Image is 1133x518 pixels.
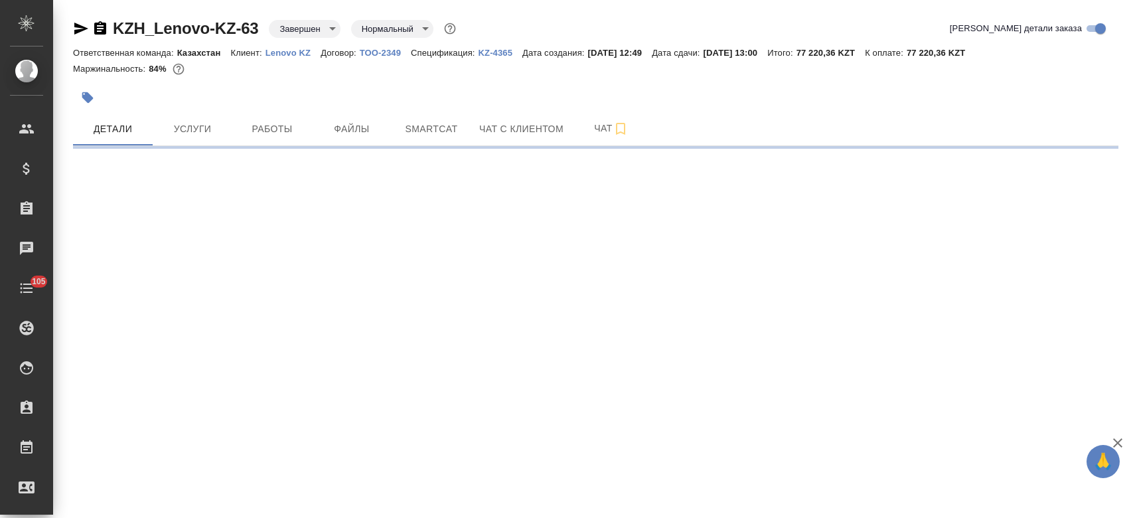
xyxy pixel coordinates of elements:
[360,48,411,58] p: ТОО-2349
[479,46,523,58] a: KZ-4365
[269,20,340,38] div: Завершен
[652,48,703,58] p: Дата сдачи:
[358,23,417,35] button: Нормальный
[230,48,265,58] p: Клиент:
[479,121,564,137] span: Чат с клиентом
[73,83,102,112] button: Добавить тэг
[73,64,149,74] p: Маржинальность:
[767,48,796,58] p: Итого:
[1087,445,1120,478] button: 🙏
[73,21,89,37] button: Скопировать ссылку для ЯМессенджера
[411,48,478,58] p: Спецификация:
[24,275,54,288] span: 105
[579,120,643,137] span: Чат
[177,48,231,58] p: Казахстан
[321,48,360,58] p: Договор:
[81,121,145,137] span: Детали
[907,48,976,58] p: 77 220,36 KZT
[92,21,108,37] button: Скопировать ссылку
[588,48,652,58] p: [DATE] 12:49
[796,48,866,58] p: 77 220,36 KZT
[1092,448,1114,475] span: 🙏
[522,48,587,58] p: Дата создания:
[161,121,224,137] span: Услуги
[351,20,433,38] div: Завершен
[950,22,1082,35] span: [PERSON_NAME] детали заказа
[265,46,321,58] a: Lenovo KZ
[240,121,304,137] span: Работы
[441,20,459,37] button: Доп статусы указывают на важность/срочность заказа
[265,48,321,58] p: Lenovo KZ
[360,46,411,58] a: ТОО-2349
[704,48,768,58] p: [DATE] 13:00
[613,121,629,137] svg: Подписаться
[170,60,187,78] button: 1616.70 RUB; 0.00 KZT;
[73,48,177,58] p: Ответственная команда:
[400,121,463,137] span: Smartcat
[113,19,258,37] a: KZH_Lenovo-KZ-63
[3,272,50,305] a: 105
[479,48,523,58] p: KZ-4365
[865,48,907,58] p: К оплате:
[320,121,384,137] span: Файлы
[149,64,169,74] p: 84%
[275,23,324,35] button: Завершен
